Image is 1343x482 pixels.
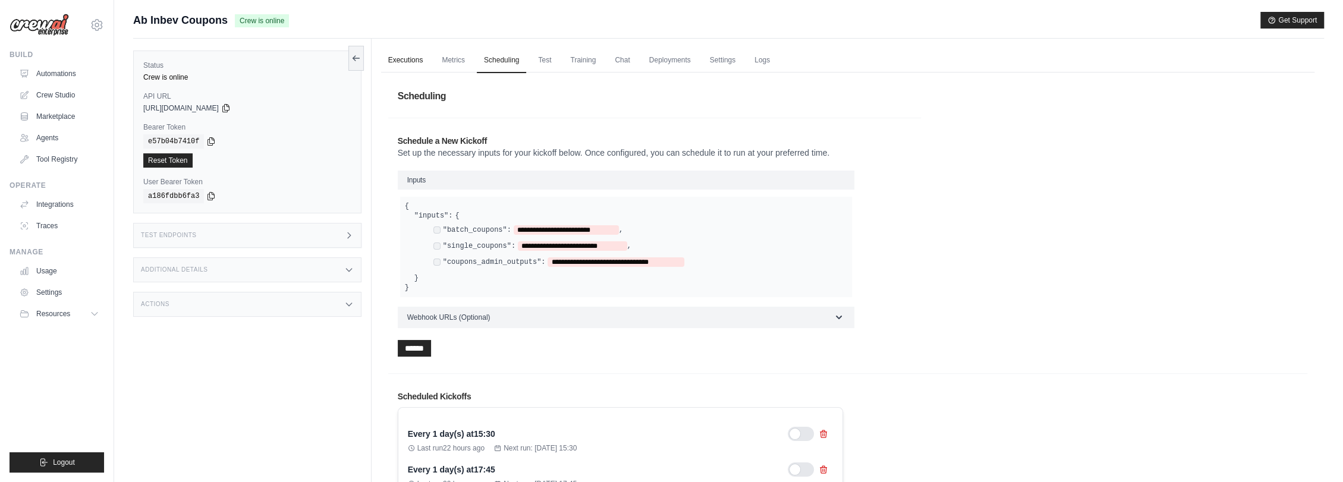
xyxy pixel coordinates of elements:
[619,225,623,235] span: ,
[477,48,526,73] a: Scheduling
[1260,12,1324,29] button: Get Support
[405,283,409,292] span: }
[1284,425,1343,482] div: Widget de chat
[143,122,351,132] label: Bearer Token
[10,50,104,59] div: Build
[143,73,351,82] div: Crew is online
[143,153,193,168] a: Reset Token
[10,181,104,190] div: Operate
[1284,425,1343,482] iframe: Chat Widget
[417,443,485,453] span: Last run
[143,92,351,101] label: API URL
[14,128,104,147] a: Agents
[408,428,495,440] div: Every 1 day(s) at
[10,14,69,36] img: Logo
[398,147,911,159] p: Set up the necessary inputs for your kickoff below. Once configured, you can schedule it to run a...
[53,458,75,467] span: Logout
[703,48,743,73] a: Settings
[133,12,228,29] span: Ab Inbev Coupons
[627,241,631,251] span: ,
[504,443,577,453] span: Next run:
[435,48,472,73] a: Metrics
[563,48,603,73] a: Training
[398,135,911,147] h2: Schedule a New Kickoff
[143,177,351,187] label: User Bearer Token
[407,313,490,322] span: Webhook URLs (Optional)
[143,189,204,203] code: a186fdbb6fa3
[14,195,104,214] a: Integrations
[10,247,104,257] div: Manage
[14,64,104,83] a: Automations
[381,48,430,73] a: Executions
[474,429,495,439] time: August 19, 2025 at 15:30 GMT-3
[534,444,577,452] time: August 19, 2025 at 15:30 GMT-3
[531,48,558,73] a: Test
[443,444,485,452] time: August 18, 2025 at 15:30 GMT-3
[443,241,515,251] label: "single_coupons":
[642,48,698,73] a: Deployments
[14,107,104,126] a: Marketplace
[398,307,854,328] button: Webhook URLs (Optional)
[14,150,104,169] a: Tool Registry
[388,80,1307,113] h1: Scheduling
[747,48,777,73] a: Logs
[10,452,104,472] button: Logout
[143,103,219,113] span: [URL][DOMAIN_NAME]
[414,273,419,283] span: }
[608,48,637,73] a: Chat
[414,211,453,220] label: "inputs":
[405,202,409,210] span: {
[36,309,70,319] span: Resources
[14,304,104,323] button: Resources
[455,211,459,220] span: {
[141,301,169,308] h3: Actions
[14,283,104,302] a: Settings
[141,266,207,273] h3: Additional Details
[14,86,104,105] a: Crew Studio
[408,464,495,475] div: Every 1 day(s) at
[14,216,104,235] a: Traces
[443,225,511,235] label: "batch_coupons":
[407,176,426,184] span: Inputs
[141,232,197,239] h3: Test Endpoints
[398,390,1298,402] h2: Scheduled Kickoffs
[474,465,495,474] time: August 19, 2025 at 17:45 GMT-3
[143,134,204,149] code: e57b04b7410f
[443,257,546,267] label: "coupons_admin_outputs":
[235,14,289,27] span: Crew is online
[14,262,104,281] a: Usage
[143,61,351,70] label: Status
